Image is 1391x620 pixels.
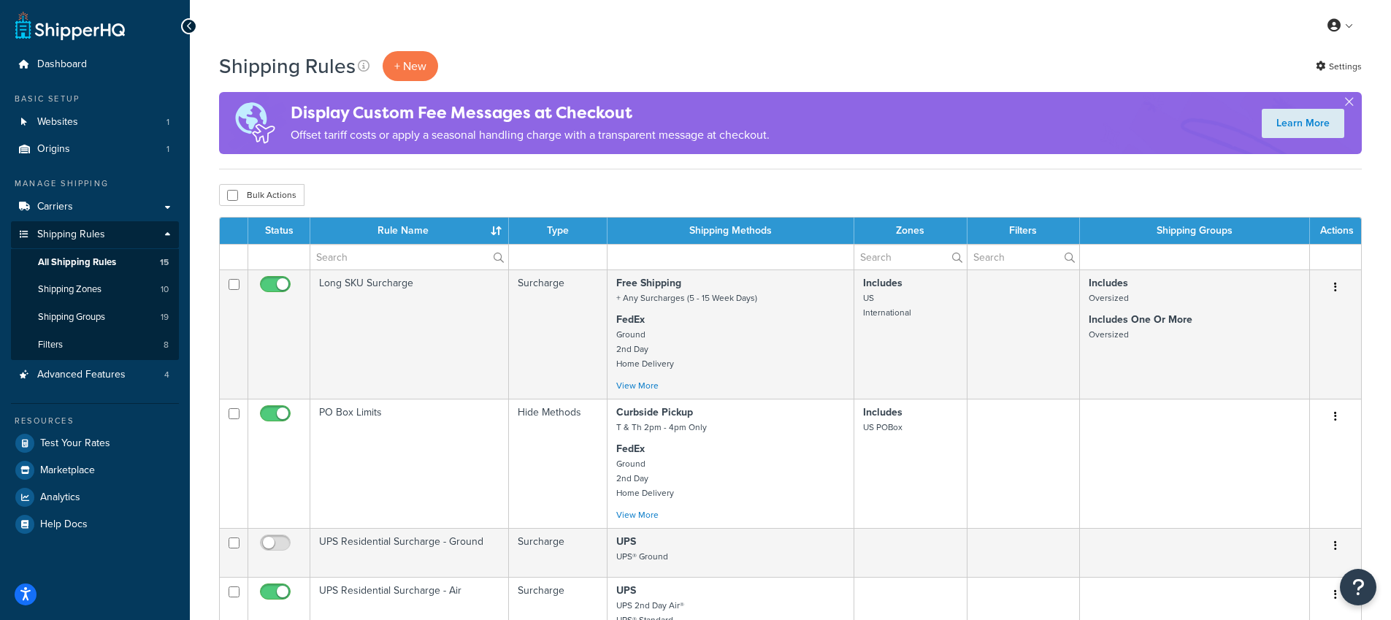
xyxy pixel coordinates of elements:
small: US International [863,291,911,319]
input: Search [967,245,1079,269]
th: Type [509,218,608,244]
span: Shipping Groups [38,311,105,324]
div: Basic Setup [11,93,179,105]
button: Open Resource Center [1340,569,1376,605]
th: Status [248,218,310,244]
small: + Any Surcharges (5 - 15 Week Days) [616,291,757,305]
strong: Includes [863,275,903,291]
span: 1 [166,116,169,129]
strong: Free Shipping [616,275,681,291]
small: Ground 2nd Day Home Delivery [616,328,674,370]
input: Search [310,245,508,269]
li: Origins [11,136,179,163]
li: Shipping Groups [11,304,179,331]
span: Shipping Rules [37,229,105,241]
td: Surcharge [509,528,608,577]
th: Zones [854,218,967,244]
span: Help Docs [40,518,88,531]
strong: FedEx [616,441,645,456]
a: Test Your Rates [11,430,179,456]
span: Websites [37,116,78,129]
a: ShipperHQ Home [15,11,125,40]
strong: FedEx [616,312,645,327]
a: Websites 1 [11,109,179,136]
a: Shipping Zones 10 [11,276,179,303]
img: duties-banner-06bc72dcb5fe05cb3f9472aba00be2ae8eb53ab6f0d8bb03d382ba314ac3c341.png [219,92,291,154]
strong: Includes [863,405,903,420]
a: Shipping Groups 19 [11,304,179,331]
strong: Curbside Pickup [616,405,693,420]
li: Shipping Rules [11,221,179,360]
strong: UPS [616,583,636,598]
span: Carriers [37,201,73,213]
th: Filters [967,218,1080,244]
span: 1 [166,143,169,156]
span: Origins [37,143,70,156]
a: View More [616,508,659,521]
span: Filters [38,339,63,351]
button: Bulk Actions [219,184,304,206]
span: Marketplace [40,464,95,477]
small: T & Th 2pm - 4pm Only [616,421,707,434]
a: Marketplace [11,457,179,483]
a: Filters 8 [11,332,179,359]
span: 8 [164,339,169,351]
li: Websites [11,109,179,136]
li: Advanced Features [11,361,179,389]
small: Oversized [1089,291,1129,305]
td: UPS Residential Surcharge - Ground [310,528,509,577]
th: Rule Name : activate to sort column ascending [310,218,509,244]
small: Oversized [1089,328,1129,341]
p: + New [383,51,438,81]
a: Learn More [1262,109,1344,138]
span: Shipping Zones [38,283,101,296]
td: Long SKU Surcharge [310,269,509,399]
a: Settings [1316,56,1362,77]
span: Analytics [40,491,80,504]
a: Carriers [11,194,179,221]
li: Shipping Zones [11,276,179,303]
strong: Includes One Or More [1089,312,1192,327]
input: Search [854,245,967,269]
small: US POBox [863,421,903,434]
small: Ground 2nd Day Home Delivery [616,457,674,500]
li: All Shipping Rules [11,249,179,276]
th: Shipping Methods [608,218,854,244]
div: Resources [11,415,179,427]
a: View More [616,379,659,392]
strong: Includes [1089,275,1128,291]
span: 4 [164,369,169,381]
th: Actions [1310,218,1361,244]
td: Surcharge [509,269,608,399]
p: Offset tariff costs or apply a seasonal handling charge with a transparent message at checkout. [291,125,770,145]
a: Dashboard [11,51,179,78]
a: Help Docs [11,511,179,537]
td: Hide Methods [509,399,608,528]
span: All Shipping Rules [38,256,116,269]
td: PO Box Limits [310,399,509,528]
span: Advanced Features [37,369,126,381]
a: Advanced Features 4 [11,361,179,389]
span: Test Your Rates [40,437,110,450]
li: Filters [11,332,179,359]
a: Origins 1 [11,136,179,163]
strong: UPS [616,534,636,549]
small: UPS® Ground [616,550,668,563]
div: Manage Shipping [11,177,179,190]
a: Shipping Rules [11,221,179,248]
span: Dashboard [37,58,87,71]
a: All Shipping Rules 15 [11,249,179,276]
a: Analytics [11,484,179,510]
h1: Shipping Rules [219,52,356,80]
span: 15 [160,256,169,269]
span: 10 [161,283,169,296]
h4: Display Custom Fee Messages at Checkout [291,101,770,125]
th: Shipping Groups [1080,218,1310,244]
span: 19 [161,311,169,324]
